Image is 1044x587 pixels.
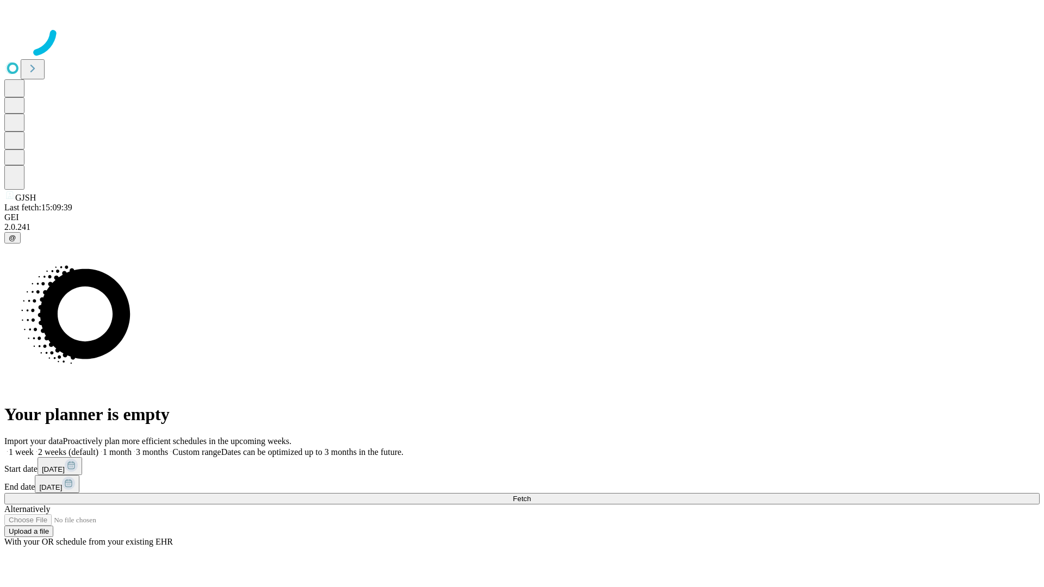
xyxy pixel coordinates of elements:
[4,404,1040,424] h1: Your planner is empty
[9,234,16,242] span: @
[4,213,1040,222] div: GEI
[39,483,62,491] span: [DATE]
[4,526,53,537] button: Upload a file
[513,495,531,503] span: Fetch
[42,465,65,473] span: [DATE]
[4,222,1040,232] div: 2.0.241
[4,493,1040,504] button: Fetch
[4,504,50,514] span: Alternatively
[35,475,79,493] button: [DATE]
[103,447,132,457] span: 1 month
[15,193,36,202] span: GJSH
[9,447,34,457] span: 1 week
[136,447,168,457] span: 3 months
[4,203,72,212] span: Last fetch: 15:09:39
[172,447,221,457] span: Custom range
[221,447,403,457] span: Dates can be optimized up to 3 months in the future.
[38,457,82,475] button: [DATE]
[38,447,98,457] span: 2 weeks (default)
[4,436,63,446] span: Import your data
[63,436,291,446] span: Proactively plan more efficient schedules in the upcoming weeks.
[4,457,1040,475] div: Start date
[4,475,1040,493] div: End date
[4,537,173,546] span: With your OR schedule from your existing EHR
[4,232,21,243] button: @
